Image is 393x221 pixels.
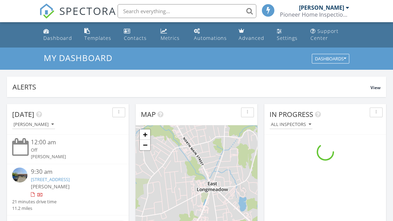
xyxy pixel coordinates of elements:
div: Settings [277,35,298,41]
button: Dashboards [312,54,349,64]
span: View [370,85,381,91]
div: Off [31,147,114,153]
a: 9:30 am [STREET_ADDRESS] [PERSON_NAME] 21 minutes drive time 11.2 miles [12,168,123,212]
a: Metrics [158,25,186,45]
div: Dashboard [43,35,72,41]
a: Support Center [308,25,352,45]
div: Contacts [124,35,147,41]
div: 11.2 miles [12,205,57,212]
div: [PERSON_NAME] [14,122,54,127]
button: [PERSON_NAME] [12,120,55,129]
div: Automations [194,35,227,41]
img: streetview [12,168,27,183]
button: All Inspectors [270,120,313,129]
div: Templates [84,35,111,41]
div: All Inspectors [271,122,311,127]
a: SPECTORA [39,9,116,24]
div: Pioneer Home Inspection Services LLC [280,11,349,18]
a: Zoom in [140,129,150,140]
div: Alerts [12,82,370,92]
a: Contacts [121,25,152,45]
span: My Dashboard [44,52,112,63]
span: [DATE] [12,110,34,119]
span: Map [141,110,156,119]
div: 21 minutes drive time [12,198,57,205]
div: 12:00 am [31,138,114,147]
a: Templates [82,25,116,45]
a: Zoom out [140,140,150,150]
div: Dashboards [315,57,346,61]
input: Search everything... [118,4,256,18]
img: The Best Home Inspection Software - Spectora [39,3,54,19]
div: Advanced [239,35,264,41]
span: [PERSON_NAME] [31,183,70,190]
a: Dashboard [41,25,76,45]
span: In Progress [270,110,313,119]
a: Advanced [236,25,268,45]
span: SPECTORA [59,3,116,18]
div: Metrics [161,35,180,41]
div: 9:30 am [31,168,114,176]
div: Support Center [310,28,339,41]
a: Settings [274,25,302,45]
div: [PERSON_NAME] [299,4,344,11]
a: Automations (Basic) [191,25,230,45]
div: [PERSON_NAME] [31,153,114,160]
a: [STREET_ADDRESS] [31,176,70,182]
